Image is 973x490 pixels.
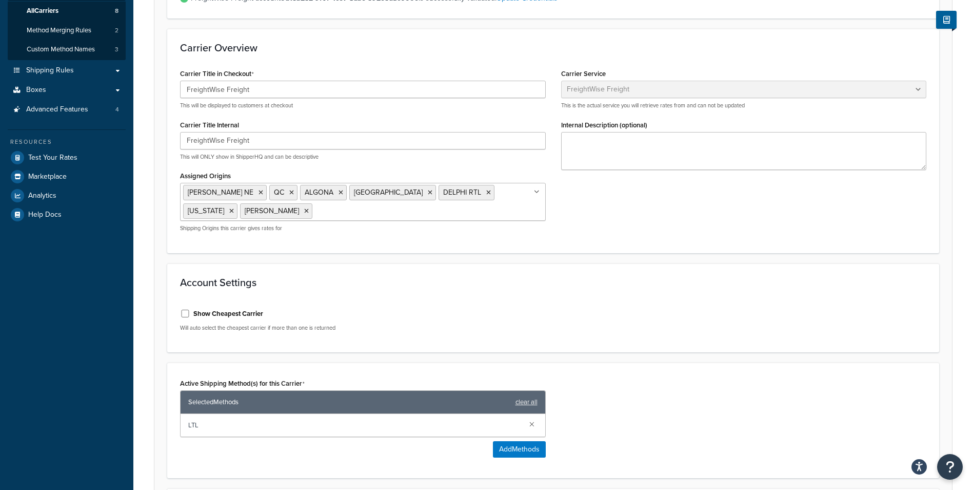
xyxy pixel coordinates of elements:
[180,121,239,129] label: Carrier Title Internal
[180,224,546,232] p: Shipping Origins this carrier gives rates for
[936,11,957,29] button: Show Help Docs
[8,186,126,205] a: Analytics
[115,105,119,114] span: 4
[180,102,546,109] p: This will be displayed to customers at checkout
[8,100,126,119] a: Advanced Features4
[27,26,91,35] span: Method Merging Rules
[305,187,333,198] span: ALGONA
[28,192,56,200] span: Analytics
[561,70,606,78] label: Carrier Service
[274,187,284,198] span: QC
[27,7,58,15] span: All Carriers
[180,153,546,161] p: This will ONLY show in ShipperHQ and can be descriptive
[8,167,126,186] a: Marketplace
[354,187,423,198] span: [GEOGRAPHIC_DATA]
[180,70,254,78] label: Carrier Title in Checkout
[26,105,88,114] span: Advanced Features
[8,2,126,21] a: AllCarriers8
[561,102,927,109] p: This is the actual service you will retrieve rates from and can not be updated
[8,40,126,59] li: Custom Method Names
[8,138,126,146] div: Resources
[515,395,538,409] a: clear all
[8,21,126,40] li: Method Merging Rules
[28,173,67,181] span: Marketplace
[27,45,95,54] span: Custom Method Names
[8,100,126,119] li: Advanced Features
[188,418,521,432] span: LTL
[937,454,963,480] button: Open Resource Center
[245,205,299,216] span: [PERSON_NAME]
[8,21,126,40] a: Method Merging Rules2
[8,205,126,224] a: Help Docs
[180,380,305,388] label: Active Shipping Method(s) for this Carrier
[188,205,224,216] span: [US_STATE]
[193,309,263,318] label: Show Cheapest Carrier
[26,86,46,95] span: Boxes
[26,66,74,75] span: Shipping Rules
[8,148,126,167] a: Test Your Rates
[115,45,118,54] span: 3
[115,26,118,35] span: 2
[8,81,126,100] a: Boxes
[28,211,62,219] span: Help Docs
[115,7,118,15] span: 8
[180,324,546,332] p: Will auto select the cheapest carrier if more than one is returned
[561,121,647,129] label: Internal Description (optional)
[188,395,510,409] span: Selected Methods
[180,172,231,180] label: Assigned Origins
[493,441,546,458] button: AddMethods
[8,61,126,80] a: Shipping Rules
[8,40,126,59] a: Custom Method Names3
[180,42,926,53] h3: Carrier Overview
[180,277,926,288] h3: Account Settings
[443,187,481,198] span: DELPHI RTL
[28,154,77,162] span: Test Your Rates
[188,187,253,198] span: [PERSON_NAME] NE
